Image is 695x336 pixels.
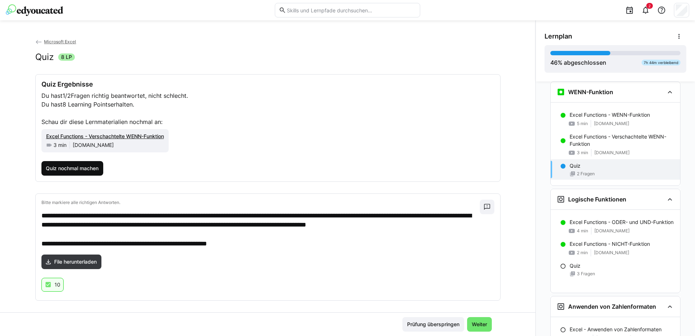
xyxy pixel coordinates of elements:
[41,80,494,88] h3: Quiz Ergebnisse
[550,58,606,67] div: % abgeschlossen
[594,250,629,256] span: [DOMAIN_NAME]
[577,271,595,277] span: 3 Fragen
[577,171,595,177] span: 2 Fragen
[577,250,588,256] span: 2 min
[73,141,114,149] span: [DOMAIN_NAME]
[63,92,71,99] span: 1/2
[570,111,650,119] p: Excel Functions - WENN-Funktion
[577,228,588,234] span: 4 min
[570,162,580,169] p: Quiz
[570,240,650,248] p: Excel Functions - NICHT-Funktion
[545,32,572,40] span: Lernplan
[35,52,54,63] h2: Quiz
[406,321,461,328] span: Prüfung überspringen
[53,258,98,265] span: File herunterladen
[45,165,100,172] span: Quiz nochmal machen
[286,7,416,13] input: Skills und Lernpfade durchsuchen…
[642,60,680,65] div: 7h 44m verbleibend
[53,141,67,149] span: 3 min
[402,317,464,332] button: Prüfung überspringen
[577,150,588,156] span: 3 min
[471,321,488,328] span: Weiter
[570,326,662,333] p: Excel - Anwenden von Zahlenformaten
[41,91,494,100] p: Du hast Fragen richtig beantwortet, nicht schlecht.
[570,133,674,148] p: Excel Functions - Verschachtelte WENN-Funktion
[648,4,651,8] span: 2
[568,196,626,203] h3: Logische Funktionen
[63,101,111,108] span: 8 Learning Points
[35,39,76,44] a: Microsoft Excel
[41,100,494,109] p: Du hast erhalten.
[570,219,674,226] p: Excel Functions - ODER- und UND-Funktion
[594,228,630,234] span: [DOMAIN_NAME]
[594,150,630,156] span: [DOMAIN_NAME]
[55,281,60,288] p: 10
[550,59,558,66] span: 46
[44,39,76,44] span: Microsoft Excel
[467,317,492,332] button: Weiter
[577,121,588,127] span: 5 min
[41,200,480,205] p: Bitte markiere alle richtigen Antworten.
[41,161,104,176] button: Quiz nochmal machen
[570,262,580,269] p: Quiz
[41,117,494,126] p: Schau dir diese Lernmaterialien nochmal an:
[41,255,102,269] a: File herunterladen
[46,133,164,139] span: Excel Functions - Verschachtelte WENN-Funktion
[61,53,72,61] span: 8 LP
[568,303,656,310] h3: Anwenden von Zahlenformaten
[568,88,613,96] h3: WENN-Funktion
[594,121,629,127] span: [DOMAIN_NAME]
